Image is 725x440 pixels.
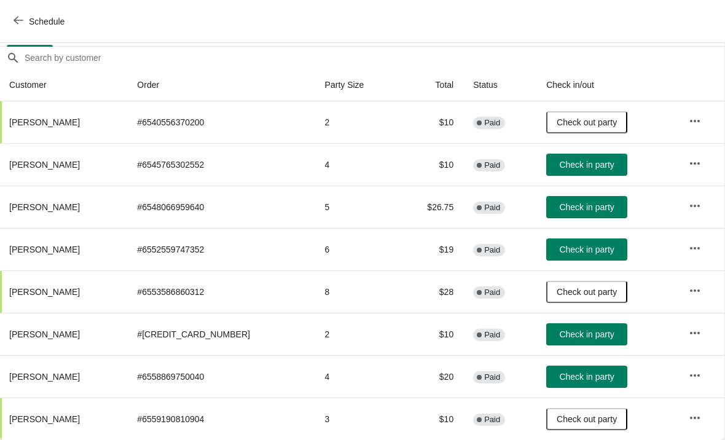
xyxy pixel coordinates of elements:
[398,355,463,398] td: $20
[127,143,315,186] td: # 6545765302552
[398,398,463,440] td: $10
[398,186,463,228] td: $26.75
[127,69,315,101] th: Order
[546,281,627,303] button: Check out party
[315,101,399,143] td: 2
[398,313,463,355] td: $10
[546,408,627,430] button: Check out party
[484,203,500,213] span: Paid
[559,202,614,212] span: Check in party
[557,117,617,127] span: Check out party
[484,415,500,425] span: Paid
[398,270,463,313] td: $28
[557,414,617,424] span: Check out party
[559,372,614,382] span: Check in party
[398,228,463,270] td: $19
[484,330,500,340] span: Paid
[127,313,315,355] td: # [CREDIT_CARD_NUMBER]
[484,372,500,382] span: Paid
[9,287,80,297] span: [PERSON_NAME]
[24,47,724,69] input: Search by customer
[546,238,627,261] button: Check in party
[315,143,399,186] td: 4
[536,69,679,101] th: Check in/out
[484,160,500,170] span: Paid
[315,186,399,228] td: 5
[9,117,80,127] span: [PERSON_NAME]
[315,355,399,398] td: 4
[127,228,315,270] td: # 6552559747352
[9,372,80,382] span: [PERSON_NAME]
[463,69,536,101] th: Status
[546,366,627,388] button: Check in party
[315,398,399,440] td: 3
[546,196,627,218] button: Check in party
[546,111,627,133] button: Check out party
[559,160,614,170] span: Check in party
[398,101,463,143] td: $10
[9,160,80,170] span: [PERSON_NAME]
[315,228,399,270] td: 6
[559,329,614,339] span: Check in party
[127,186,315,228] td: # 6548066959640
[484,118,500,128] span: Paid
[29,17,65,26] span: Schedule
[484,245,500,255] span: Paid
[546,154,627,176] button: Check in party
[9,245,80,254] span: [PERSON_NAME]
[398,69,463,101] th: Total
[398,143,463,186] td: $10
[127,355,315,398] td: # 6558869750040
[315,270,399,313] td: 8
[9,329,80,339] span: [PERSON_NAME]
[127,270,315,313] td: # 6553586860312
[484,288,500,297] span: Paid
[6,10,74,33] button: Schedule
[127,398,315,440] td: # 6559190810904
[546,323,627,345] button: Check in party
[9,414,80,424] span: [PERSON_NAME]
[557,287,617,297] span: Check out party
[315,313,399,355] td: 2
[9,202,80,212] span: [PERSON_NAME]
[127,101,315,143] td: # 6540556370200
[559,245,614,254] span: Check in party
[315,69,399,101] th: Party Size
